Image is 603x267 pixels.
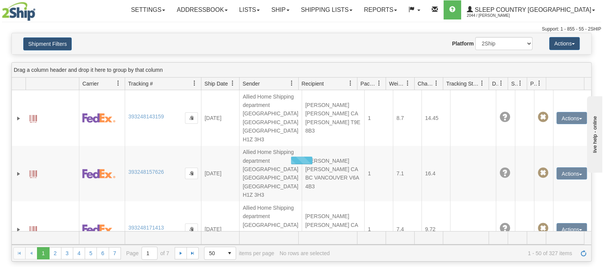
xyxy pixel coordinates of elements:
[473,6,591,13] span: Sleep Country [GEOGRAPHIC_DATA]
[467,12,524,19] span: 2044 / [PERSON_NAME]
[514,77,527,90] a: Shipment Issues filter column settings
[226,77,239,90] a: Ship Date filter column settings
[233,0,265,19] a: Lists
[209,249,219,257] span: 50
[204,80,228,87] span: Ship Date
[492,80,498,87] span: Delivery Status
[577,247,590,259] a: Refresh
[285,77,298,90] a: Sender filter column settings
[530,80,537,87] span: Pickup Status
[109,247,121,259] a: 7
[188,77,201,90] a: Tracking # filter column settings
[23,37,72,50] button: Shipment Filters
[224,247,236,259] span: select
[2,2,35,21] img: logo2044.jpg
[2,26,601,32] div: Support: 1 - 855 - 55 - 2SHIP
[142,247,157,259] input: Page 1
[125,0,171,19] a: Settings
[243,80,260,87] span: Sender
[175,247,187,259] a: Go to the next page
[401,77,414,90] a: Weight filter column settings
[585,94,602,172] iframe: chat widget
[511,80,518,87] span: Shipment Issues
[533,77,546,90] a: Pickup Status filter column settings
[344,77,357,90] a: Recipient filter column settings
[6,6,71,12] div: live help - online
[495,77,508,90] a: Delivery Status filter column settings
[204,247,274,260] span: items per page
[452,40,474,47] label: Platform
[430,77,443,90] a: Charge filter column settings
[128,80,153,87] span: Tracking #
[461,0,601,19] a: Sleep Country [GEOGRAPHIC_DATA] 2044 / [PERSON_NAME]
[187,247,199,259] a: Go to the last page
[476,77,489,90] a: Tracking Status filter column settings
[358,0,403,19] a: Reports
[389,80,405,87] span: Weight
[12,63,591,78] div: grid grouping header
[280,250,330,256] div: No rows are selected
[295,0,358,19] a: Shipping lists
[37,247,49,259] span: Page 1
[112,77,125,90] a: Carrier filter column settings
[49,247,61,259] a: 2
[265,0,295,19] a: Ship
[85,247,97,259] a: 5
[302,80,324,87] span: Recipient
[61,247,73,259] a: 3
[73,247,85,259] a: 4
[549,37,580,50] button: Actions
[126,247,169,260] span: Page of 7
[418,80,434,87] span: Charge
[360,80,376,87] span: Packages
[446,80,479,87] span: Tracking Status
[82,80,99,87] span: Carrier
[171,0,233,19] a: Addressbook
[96,247,109,259] a: 6
[373,77,386,90] a: Packages filter column settings
[204,247,236,260] span: Page sizes drop down
[335,250,572,256] span: 1 - 50 of 327 items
